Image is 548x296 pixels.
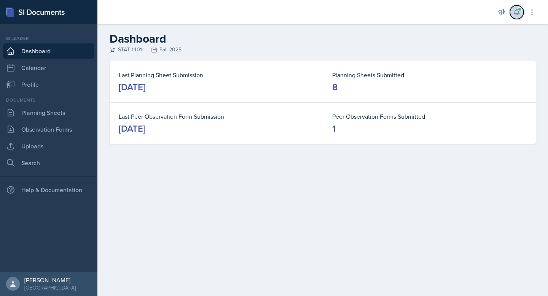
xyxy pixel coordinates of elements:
a: Uploads [3,138,94,154]
div: Help & Documentation [3,182,94,197]
dt: Planning Sheets Submitted [332,70,527,80]
dt: Last Peer Observation Form Submission [119,112,314,121]
div: [DATE] [119,123,145,135]
div: STAT 1401 Fall 2025 [110,46,536,54]
a: Dashboard [3,43,94,59]
a: Planning Sheets [3,105,94,120]
div: [PERSON_NAME] [24,276,76,284]
div: [GEOGRAPHIC_DATA] [24,284,76,291]
a: Search [3,155,94,170]
h2: Dashboard [110,32,536,46]
dt: Peer Observation Forms Submitted [332,112,527,121]
div: [DATE] [119,81,145,93]
a: Observation Forms [3,122,94,137]
a: Calendar [3,60,94,75]
div: 1 [332,123,336,135]
div: Documents [3,97,94,103]
a: Profile [3,77,94,92]
div: 8 [332,81,338,93]
dt: Last Planning Sheet Submission [119,70,314,80]
div: Si leader [3,35,94,42]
